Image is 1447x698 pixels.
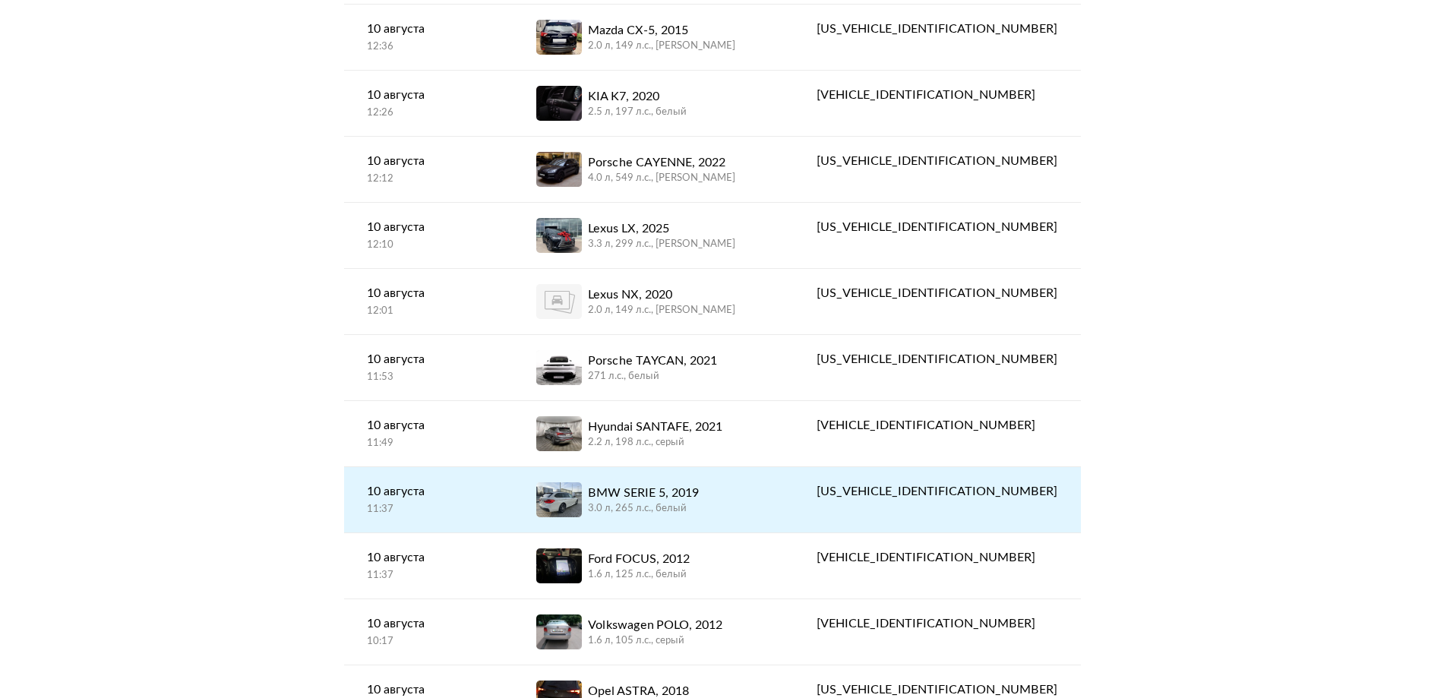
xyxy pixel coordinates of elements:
div: 10 августа [367,218,491,236]
div: [VEHICLE_IDENTIFICATION_NUMBER] [817,614,1057,633]
div: KIA K7, 2020 [588,87,687,106]
div: 10 августа [367,284,491,302]
a: Mazda CX-5, 20152.0 л, 149 л.c., [PERSON_NAME] [513,5,794,70]
div: Mazda CX-5, 2015 [588,21,735,39]
a: Volkswagen POLO, 20121.6 л, 105 л.c., серый [513,599,794,665]
div: [US_VEHICLE_IDENTIFICATION_NUMBER] [817,20,1057,38]
a: [VEHICLE_IDENTIFICATION_NUMBER] [794,599,1080,648]
a: [US_VEHICLE_IDENTIFICATION_NUMBER] [794,5,1080,53]
div: Porsche CAYENNE, 2022 [588,153,735,172]
a: [US_VEHICLE_IDENTIFICATION_NUMBER] [794,137,1080,185]
div: 11:37 [367,503,491,516]
div: 2.2 л, 198 л.c., серый [588,436,722,450]
div: 10:17 [367,635,491,649]
a: 10 августа12:12 [344,137,514,201]
div: [VEHICLE_IDENTIFICATION_NUMBER] [817,416,1057,434]
a: Porsche CAYENNE, 20224.0 л, 549 л.c., [PERSON_NAME] [513,137,794,202]
div: 12:01 [367,305,491,318]
div: 10 августа [367,548,491,567]
a: 10 августа12:26 [344,71,514,135]
div: 12:12 [367,172,491,186]
div: 3.3 л, 299 л.c., [PERSON_NAME] [588,238,735,251]
div: 12:26 [367,106,491,120]
a: Lexus LX, 20253.3 л, 299 л.c., [PERSON_NAME] [513,203,794,268]
a: [VEHICLE_IDENTIFICATION_NUMBER] [794,533,1080,582]
a: 10 августа10:17 [344,599,514,664]
a: 10 августа11:49 [344,401,514,466]
div: [VEHICLE_IDENTIFICATION_NUMBER] [817,548,1057,567]
div: 3.0 л, 265 л.c., белый [588,502,699,516]
div: 1.6 л, 105 л.c., серый [588,634,722,648]
a: 10 августа11:37 [344,533,514,598]
a: [US_VEHICLE_IDENTIFICATION_NUMBER] [794,203,1080,251]
div: [US_VEHICLE_IDENTIFICATION_NUMBER] [817,284,1057,302]
div: 271 л.c., белый [588,370,717,384]
a: 10 августа12:36 [344,5,514,69]
div: Ford FOCUS, 2012 [588,550,690,568]
a: [VEHICLE_IDENTIFICATION_NUMBER] [794,71,1080,119]
div: 12:36 [367,40,491,54]
div: Lexus LX, 2025 [588,220,735,238]
div: 10 августа [367,350,491,368]
a: [US_VEHICLE_IDENTIFICATION_NUMBER] [794,467,1080,516]
a: Lexus NX, 20202.0 л, 149 л.c., [PERSON_NAME] [513,269,794,334]
div: [VEHICLE_IDENTIFICATION_NUMBER] [817,86,1057,104]
div: 10 августа [367,482,491,501]
a: 10 августа11:37 [344,467,514,532]
div: [US_VEHICLE_IDENTIFICATION_NUMBER] [817,218,1057,236]
div: 2.5 л, 197 л.c., белый [588,106,687,119]
a: [US_VEHICLE_IDENTIFICATION_NUMBER] [794,335,1080,384]
div: 4.0 л, 549 л.c., [PERSON_NAME] [588,172,735,185]
div: 11:49 [367,437,491,450]
a: 10 августа12:10 [344,203,514,267]
div: Lexus NX, 2020 [588,286,735,304]
div: 11:37 [367,569,491,583]
div: 12:10 [367,238,491,252]
div: 11:53 [367,371,491,384]
div: 10 августа [367,20,491,38]
div: 10 августа [367,86,491,104]
div: [US_VEHICLE_IDENTIFICATION_NUMBER] [817,482,1057,501]
div: 10 августа [367,152,491,170]
a: KIA K7, 20202.5 л, 197 л.c., белый [513,71,794,136]
div: BMW SERIE 5, 2019 [588,484,699,502]
div: Porsche TAYCAN, 2021 [588,352,717,370]
a: [US_VEHICLE_IDENTIFICATION_NUMBER] [794,269,1080,317]
div: Hyundai SANTAFE, 2021 [588,418,722,436]
a: [VEHICLE_IDENTIFICATION_NUMBER] [794,401,1080,450]
a: Porsche TAYCAN, 2021271 л.c., белый [513,335,794,400]
div: Volkswagen POLO, 2012 [588,616,722,634]
div: 2.0 л, 149 л.c., [PERSON_NAME] [588,39,735,53]
div: 2.0 л, 149 л.c., [PERSON_NAME] [588,304,735,317]
div: [US_VEHICLE_IDENTIFICATION_NUMBER] [817,152,1057,170]
div: 1.6 л, 125 л.c., белый [588,568,690,582]
div: [US_VEHICLE_IDENTIFICATION_NUMBER] [817,350,1057,368]
a: Ford FOCUS, 20121.6 л, 125 л.c., белый [513,533,794,599]
div: 10 августа [367,614,491,633]
a: BMW SERIE 5, 20193.0 л, 265 л.c., белый [513,467,794,532]
a: 10 августа11:53 [344,335,514,400]
a: 10 августа12:01 [344,269,514,333]
a: Hyundai SANTAFE, 20212.2 л, 198 л.c., серый [513,401,794,466]
div: 10 августа [367,416,491,434]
